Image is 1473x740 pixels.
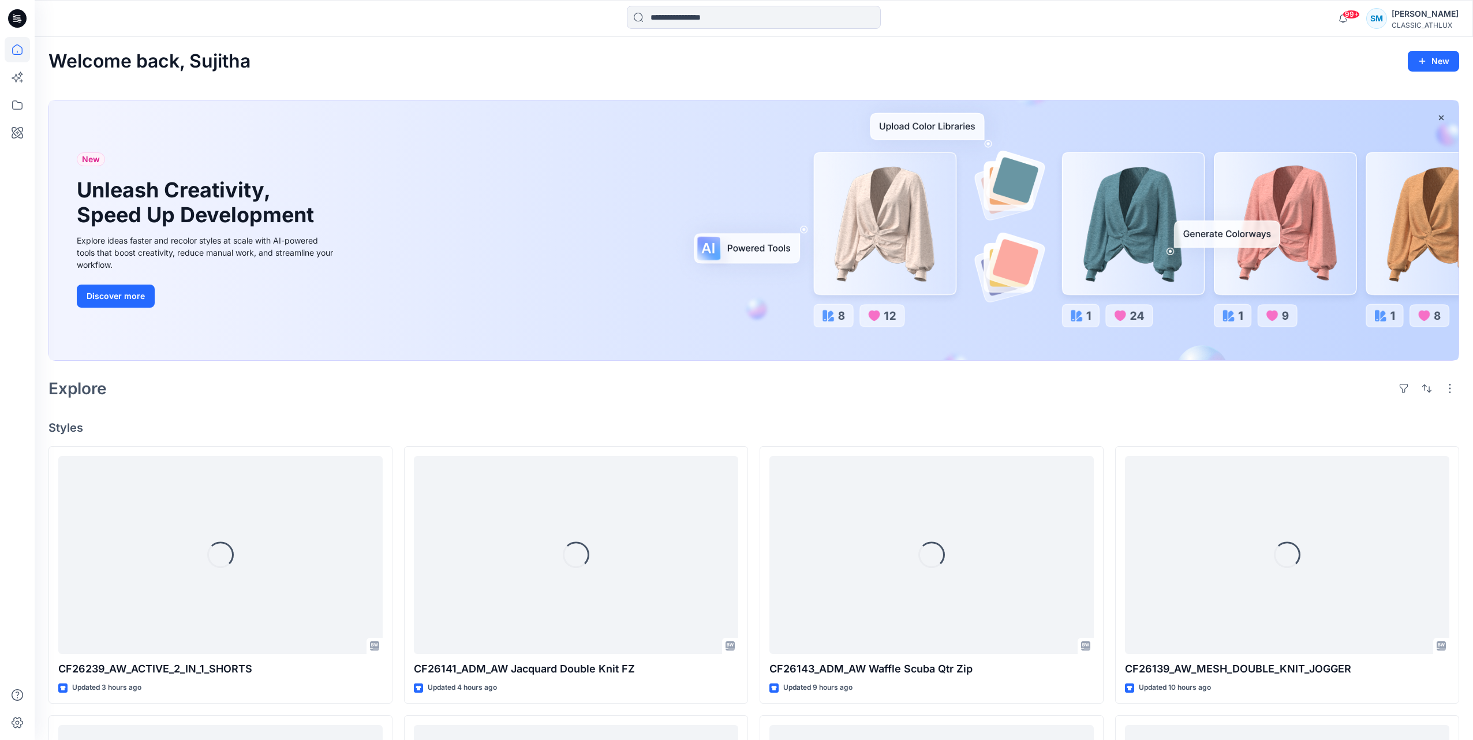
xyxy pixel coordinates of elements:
p: CF26139_AW_MESH_DOUBLE_KNIT_JOGGER [1125,661,1449,677]
button: Discover more [77,285,155,308]
p: Updated 10 hours ago [1139,682,1211,694]
div: [PERSON_NAME] [1392,7,1459,21]
p: CF26141_ADM_AW Jacquard Double Knit FZ [414,661,738,677]
div: SM [1366,8,1387,29]
h2: Explore [48,379,107,398]
h4: Styles [48,421,1459,435]
div: Explore ideas faster and recolor styles at scale with AI-powered tools that boost creativity, red... [77,234,337,271]
h1: Unleash Creativity, Speed Up Development [77,178,319,227]
span: 99+ [1343,10,1360,19]
p: CF26239_AW_ACTIVE_2_IN_1_SHORTS [58,661,383,677]
a: Discover more [77,285,337,308]
span: New [82,152,100,166]
p: Updated 4 hours ago [428,682,497,694]
p: Updated 9 hours ago [783,682,853,694]
h2: Welcome back, Sujitha [48,51,251,72]
button: New [1408,51,1459,72]
p: Updated 3 hours ago [72,682,141,694]
div: CLASSIC_ATHLUX [1392,21,1459,29]
p: CF26143_ADM_AW Waffle Scuba Qtr Zip [769,661,1094,677]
